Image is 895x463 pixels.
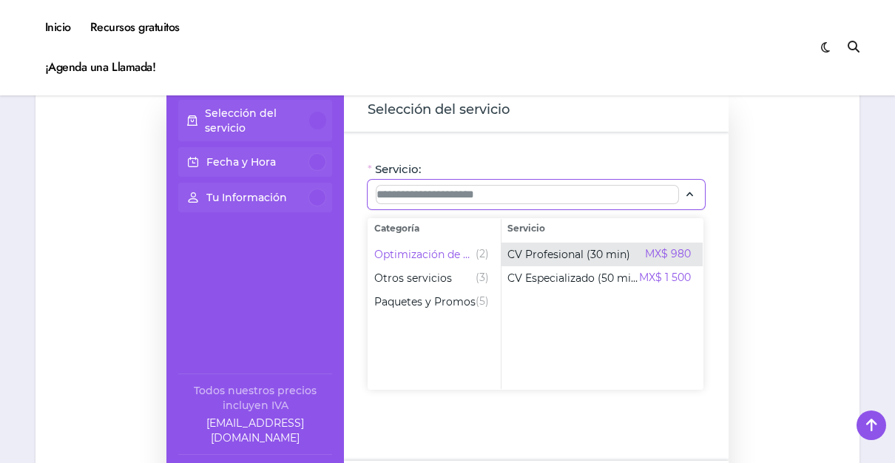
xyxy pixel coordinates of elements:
[178,416,332,445] a: Company email: ayuda@elhadadelasvacantes.com
[375,162,421,177] span: Servicio:
[36,47,165,87] a: ¡Agenda una Llamada!
[368,100,510,121] span: Selección del servicio
[205,106,310,135] p: Selección del servicio
[639,269,691,287] span: MX$ 1 500
[36,7,81,47] a: Inicio
[374,271,452,285] span: Otros servicios
[476,269,489,287] span: (3)
[368,218,703,390] div: Selecciona el servicio
[206,190,287,205] p: Tu Información
[206,155,276,169] p: Fecha y Hora
[374,247,476,262] span: Optimización de CV
[507,247,630,262] span: CV Profesional (30 min)
[178,383,332,413] div: Todos nuestros precios incluyen IVA
[368,219,501,238] span: Categoría
[374,294,476,309] span: Paquetes y Promos
[476,246,489,263] span: (2)
[501,219,703,238] span: Servicio
[81,7,189,47] a: Recursos gratuitos
[507,271,639,285] span: CV Especializado (50 min)
[645,246,691,263] span: MX$ 980
[476,293,489,311] span: (5)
